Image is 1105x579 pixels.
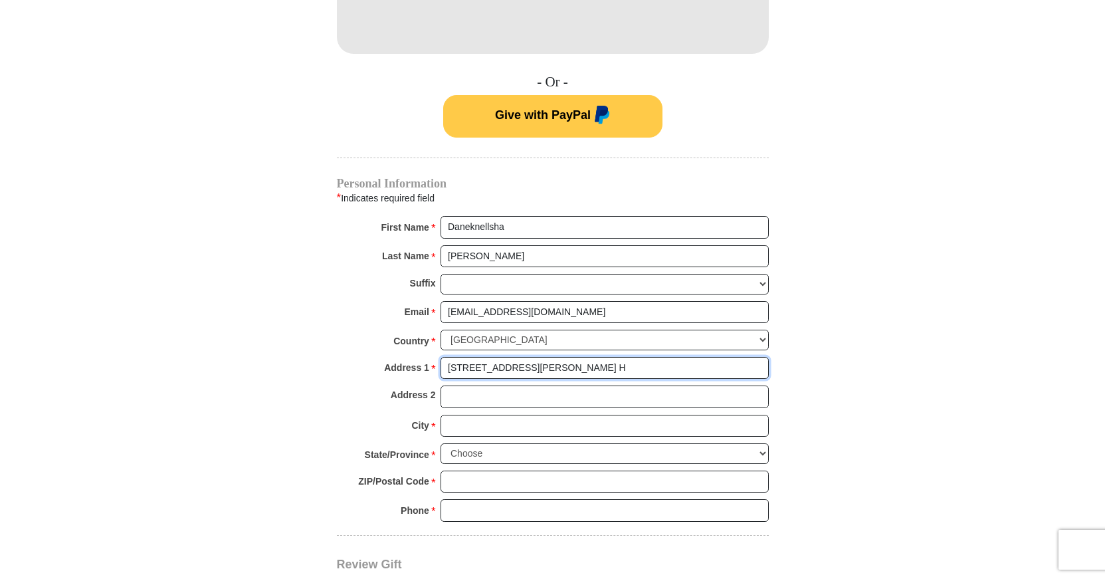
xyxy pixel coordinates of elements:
[391,386,436,404] strong: Address 2
[337,74,769,90] h4: - Or -
[495,108,591,122] span: Give with PayPal
[405,302,429,321] strong: Email
[401,501,429,520] strong: Phone
[393,332,429,350] strong: Country
[411,416,429,435] strong: City
[384,358,429,377] strong: Address 1
[443,95,662,138] button: Give with PayPal
[337,178,769,189] h4: Personal Information
[410,274,436,292] strong: Suffix
[591,106,610,127] img: paypal
[358,472,429,491] strong: ZIP/Postal Code
[337,558,402,571] span: Review Gift
[381,218,429,237] strong: First Name
[337,189,769,207] div: Indicates required field
[365,445,429,464] strong: State/Province
[382,247,429,265] strong: Last Name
